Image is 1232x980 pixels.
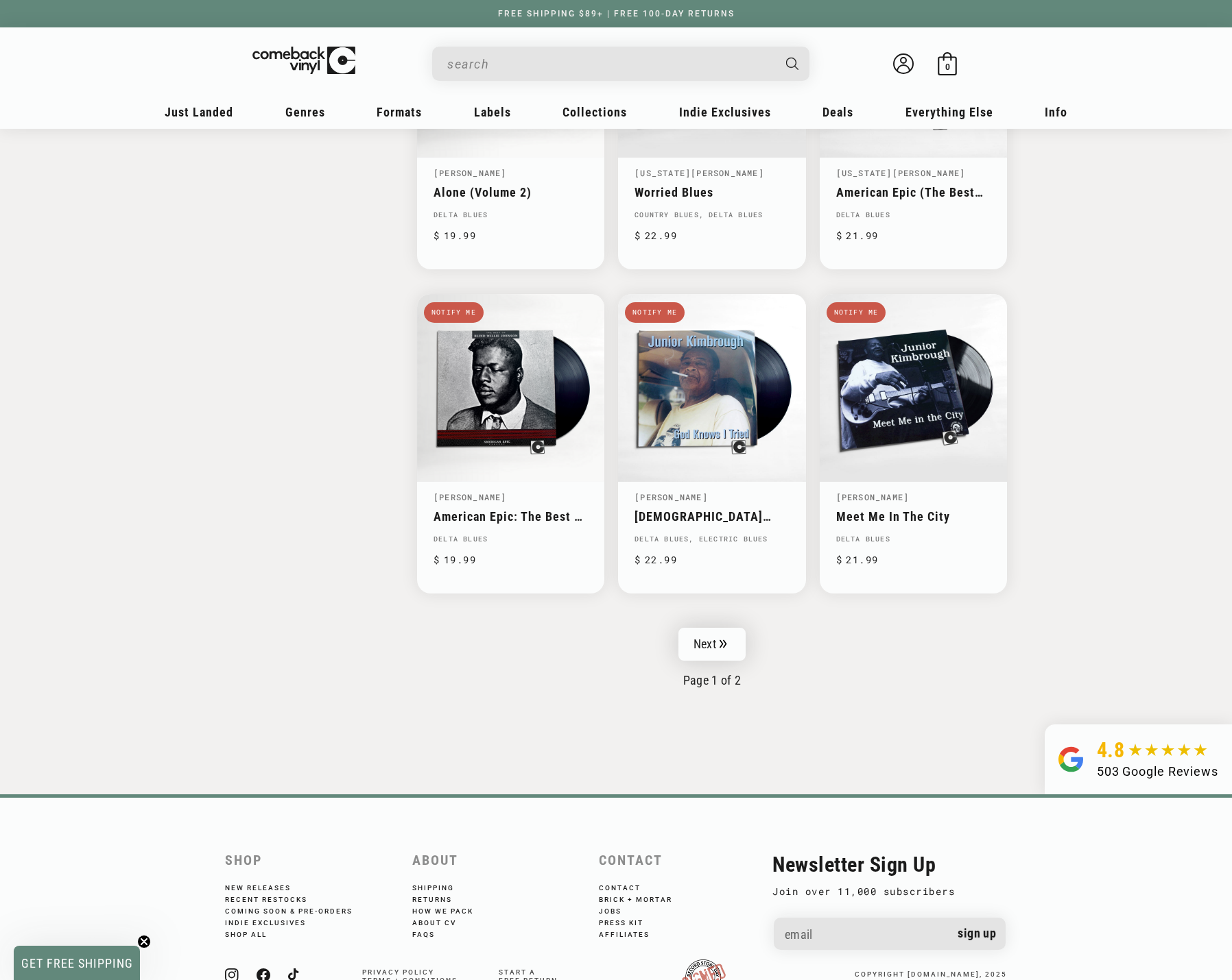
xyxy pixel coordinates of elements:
[679,105,771,119] span: Indie Exclusives
[1045,724,1232,794] a: 4.8 503 Google Reviews
[434,509,588,524] a: American Epic: The Best Of [PERSON_NAME]
[484,9,748,19] a: FREE SHIPPING $89+ | FREE 100-DAY RETURNS
[412,892,471,904] a: Returns
[822,105,853,119] span: Deals
[412,916,475,927] a: About CV
[774,47,812,81] button: Search
[599,904,640,916] a: Jobs
[417,673,1007,687] p: Page 1 of 2
[599,927,668,939] a: Affiliates
[434,491,507,502] a: [PERSON_NAME]
[599,853,772,868] h2: Contact
[772,853,1007,877] h2: Newsletter Sign Up
[434,167,507,178] a: [PERSON_NAME]
[285,105,325,119] span: Genres
[836,509,991,524] a: Meet Me In The City
[855,970,1007,978] small: copyright [DOMAIN_NAME], 2025
[1097,762,1218,781] div: 503 Google Reviews
[905,105,993,119] span: Everything Else
[1058,738,1083,781] img: Group.svg
[412,904,492,916] a: How We Pack
[225,916,324,927] a: Indie Exclusives
[1045,105,1067,119] span: Info
[434,185,588,199] a: Alone (Volume 2)
[635,491,708,502] a: [PERSON_NAME]
[21,956,133,970] span: GET FREE SHIPPING
[225,927,285,939] a: Shop All
[774,918,1006,953] input: Email
[137,935,151,948] button: Close teaser
[225,884,309,892] a: New Releases
[599,916,662,927] a: Press Kit
[362,968,434,976] a: Privacy Policy
[225,892,326,904] a: Recent Restocks
[474,105,511,119] span: Labels
[635,185,789,199] a: Worried Blues
[14,946,140,980] div: GET FREE SHIPPINGClose teaser
[678,628,746,661] a: Next
[412,927,453,939] a: FAQs
[1097,738,1125,762] span: 4.8
[225,904,371,916] a: Coming Soon & Pre-Orders
[836,185,991,199] a: American Epic (The Best Of: [US_STATE][PERSON_NAME])
[1128,744,1207,757] img: star5.svg
[165,105,233,119] span: Just Landed
[432,47,809,81] div: Search
[772,883,1007,900] p: Join over 11,000 subscribers
[417,628,1007,687] nav: Pagination
[562,105,627,119] span: Collections
[948,918,1007,950] button: Sign up
[377,105,422,119] span: Formats
[599,892,691,904] a: Brick + Mortar
[635,509,789,524] a: [DEMOGRAPHIC_DATA] Knows I Tried
[225,853,399,868] h2: Shop
[635,167,764,178] a: [US_STATE][PERSON_NAME]
[836,491,910,502] a: [PERSON_NAME]
[599,884,659,892] a: Contact
[945,62,950,72] span: 0
[447,50,772,78] input: When autocomplete results are available use up and down arrows to review and enter to select
[412,884,473,892] a: Shipping
[836,167,966,178] a: [US_STATE][PERSON_NAME]
[412,853,586,868] h2: About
